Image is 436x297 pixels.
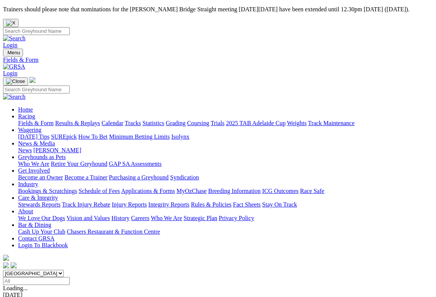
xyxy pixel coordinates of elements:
a: Privacy Policy [219,215,254,221]
a: Login To Blackbook [18,242,68,248]
a: Track Maintenance [308,120,355,126]
a: Fact Sheets [233,201,261,208]
a: Become an Owner [18,174,63,181]
a: News & Media [18,140,55,147]
a: We Love Our Dogs [18,215,65,221]
div: News & Media [18,147,433,154]
img: X [6,20,15,26]
a: Login [3,42,17,48]
a: Contact GRSA [18,235,54,242]
a: Schedule of Fees [78,188,120,194]
a: Fields & Form [18,120,54,126]
a: Vision and Values [66,215,110,221]
a: Trials [210,120,224,126]
a: Applications & Forms [121,188,175,194]
img: twitter.svg [11,262,17,268]
span: Loading... [3,285,28,291]
a: Racing [18,113,35,119]
div: Racing [18,120,433,127]
a: Purchasing a Greyhound [109,174,169,181]
a: Stewards Reports [18,201,60,208]
a: 2025 TAB Adelaide Cup [226,120,286,126]
a: Who We Are [151,215,182,221]
button: Toggle navigation [3,77,28,86]
img: Close [6,78,25,84]
a: Wagering [18,127,41,133]
a: Become a Trainer [64,174,107,181]
a: Race Safe [300,188,324,194]
input: Search [3,27,70,35]
a: How To Bet [78,133,108,140]
a: [PERSON_NAME] [33,147,81,153]
div: Wagering [18,133,433,140]
input: Select date [3,277,70,285]
a: History [111,215,129,221]
img: GRSA [3,63,25,70]
a: Login [3,70,17,77]
div: Care & Integrity [18,201,433,208]
a: Stay On Track [262,201,297,208]
div: Industry [18,188,433,194]
a: Bookings & Scratchings [18,188,77,194]
a: Who We Are [18,161,49,167]
div: Get Involved [18,174,433,181]
a: Home [18,106,33,113]
a: Get Involved [18,167,50,174]
a: Greyhounds as Pets [18,154,66,160]
img: logo-grsa-white.png [3,255,9,261]
a: Isolynx [171,133,189,140]
a: News [18,147,32,153]
p: Trainers should please note that nominations for the [PERSON_NAME] Bridge Straight meeting [DATE]... [3,6,433,13]
a: Statistics [143,120,164,126]
a: Industry [18,181,38,187]
a: Care & Integrity [18,194,58,201]
button: Toggle navigation [3,49,23,57]
a: [DATE] Tips [18,133,49,140]
img: Search [3,35,26,42]
a: Retire Your Greyhound [51,161,107,167]
a: Tracks [125,120,141,126]
a: Strategic Plan [184,215,217,221]
a: Chasers Restaurant & Function Centre [67,228,160,235]
a: Injury Reports [112,201,147,208]
a: Syndication [170,174,199,181]
div: Greyhounds as Pets [18,161,433,167]
a: Integrity Reports [148,201,189,208]
a: Results & Replays [55,120,100,126]
a: Cash Up Your Club [18,228,65,235]
a: Bar & Dining [18,222,51,228]
a: Grading [166,120,186,126]
input: Search [3,86,70,93]
img: facebook.svg [3,262,9,268]
img: Search [3,93,26,100]
div: Bar & Dining [18,228,433,235]
a: About [18,208,33,214]
img: logo-grsa-white.png [29,77,35,83]
a: Calendar [101,120,123,126]
a: Coursing [187,120,209,126]
a: ICG Outcomes [262,188,298,194]
a: Rules & Policies [191,201,232,208]
a: Track Injury Rebate [62,201,110,208]
a: Breeding Information [208,188,261,194]
div: About [18,215,433,222]
span: Menu [8,50,20,55]
a: Minimum Betting Limits [109,133,170,140]
a: Careers [131,215,149,221]
a: Weights [287,120,307,126]
button: Close [3,19,18,27]
a: Fields & Form [3,57,433,63]
a: SUREpick [51,133,77,140]
a: GAP SA Assessments [109,161,162,167]
a: MyOzChase [177,188,207,194]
